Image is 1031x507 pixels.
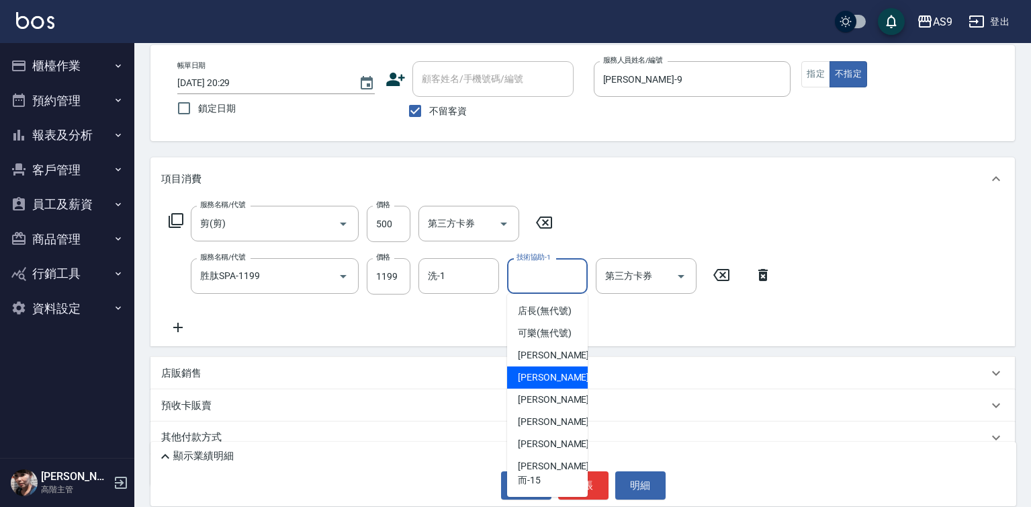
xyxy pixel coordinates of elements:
span: 店長 (無代號) [518,304,572,318]
label: 價格 [376,252,390,262]
button: AS9 [911,8,958,36]
img: Logo [16,12,54,29]
button: Open [670,266,692,287]
label: 服務名稱/代號 [200,252,245,262]
button: 報表及分析 [5,118,129,153]
div: 預收卡販賣 [150,389,1015,422]
div: 店販銷售 [150,357,1015,389]
span: [PERSON_NAME] -9 [518,393,597,407]
img: Person [11,469,38,496]
span: [PERSON_NAME] -2 [518,348,597,362]
span: 不留客資 [429,104,467,118]
input: YYYY/MM/DD hh:mm [177,72,345,94]
span: [PERSON_NAME] -13 [518,437,602,451]
button: 員工及薪資 [5,187,129,222]
button: Open [493,213,514,235]
button: 預約管理 [5,83,129,118]
label: 帳單日期 [177,61,206,71]
button: 商品管理 [5,222,129,257]
p: 預收卡販賣 [161,399,212,413]
div: AS9 [933,13,952,30]
p: 其他付款方式 [161,430,228,445]
button: save [878,8,905,35]
button: Open [332,266,354,287]
p: 項目消費 [161,172,201,186]
h5: [PERSON_NAME] [41,470,109,483]
button: 登出 [963,9,1015,34]
label: 技術協助-1 [517,252,551,262]
span: 可樂 (無代號) [518,326,572,340]
div: 其他付款方式 [150,422,1015,454]
button: 櫃檯作業 [5,48,129,83]
span: [PERSON_NAME] -7 [518,370,597,385]
span: [PERSON_NAME]而 -15 [518,459,589,487]
p: 高階主管 [41,483,109,496]
button: Open [332,213,354,235]
button: 掛單 [501,471,551,500]
button: 不指定 [830,61,867,87]
button: 客戶管理 [5,153,129,188]
p: 店販銷售 [161,366,201,381]
button: Choose date, selected date is 2025-09-11 [351,67,383,100]
button: 指定 [801,61,830,87]
label: 服務名稱/代號 [200,200,245,210]
button: 資料設定 [5,291,129,326]
span: 鎖定日期 [198,102,236,116]
button: 明細 [615,471,666,500]
p: 顯示業績明細 [173,449,234,463]
label: 價格 [376,200,390,210]
label: 服務人員姓名/編號 [603,55,662,65]
button: 行銷工具 [5,256,129,291]
span: [PERSON_NAME] -12 [518,415,602,429]
div: 項目消費 [150,157,1015,200]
